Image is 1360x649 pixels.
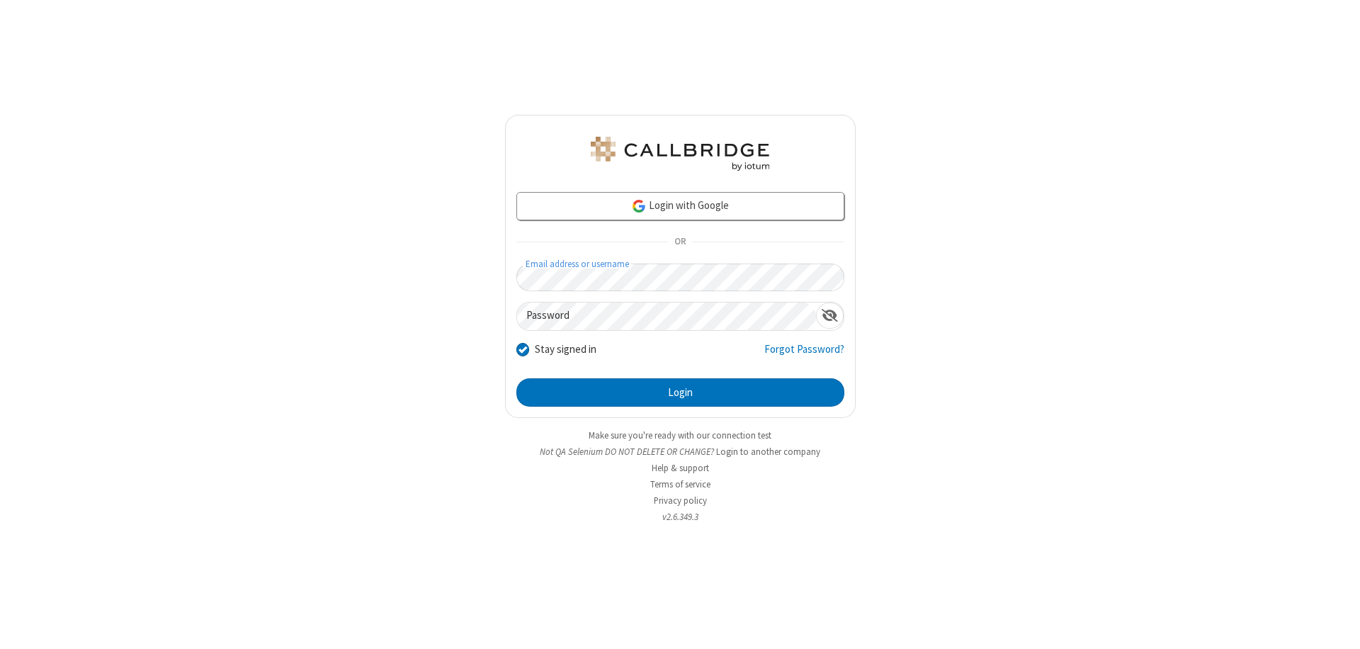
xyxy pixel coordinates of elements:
a: Forgot Password? [764,342,844,368]
a: Login with Google [516,192,844,220]
input: Password [517,303,816,330]
a: Make sure you're ready with our connection test [589,429,771,441]
li: Not QA Selenium DO NOT DELETE OR CHANGE? [505,445,856,458]
label: Stay signed in [535,342,596,358]
input: Email address or username [516,264,844,291]
a: Privacy policy [654,495,707,507]
a: Terms of service [650,478,710,490]
span: OR [669,232,691,252]
li: v2.6.349.3 [505,510,856,524]
button: Login to another company [716,445,820,458]
div: Show password [816,303,844,329]
button: Login [516,378,844,407]
img: QA Selenium DO NOT DELETE OR CHANGE [588,137,772,171]
a: Help & support [652,462,709,474]
img: google-icon.png [631,198,647,214]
